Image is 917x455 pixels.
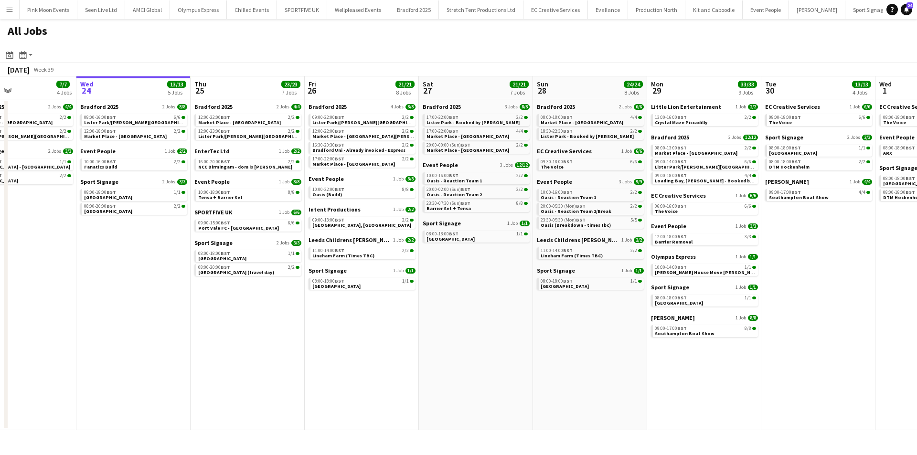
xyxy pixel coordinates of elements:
[789,0,845,19] button: [PERSON_NAME]
[277,0,327,19] button: SPORTFIVE UK
[588,0,628,19] button: Evallance
[523,0,588,19] button: EC Creative Services
[743,0,789,19] button: Event People
[327,0,389,19] button: Wellpleased Events
[389,0,439,19] button: Bradford 2025
[20,0,77,19] button: Pink Moon Events
[906,2,913,9] span: 24
[125,0,170,19] button: AMCI Global
[170,0,227,19] button: Olympus Express
[845,0,894,19] button: Sport Signage
[32,66,55,73] span: Week 39
[8,65,30,74] div: [DATE]
[901,4,912,15] a: 24
[77,0,125,19] button: Seen Live Ltd
[227,0,277,19] button: Chilled Events
[628,0,685,19] button: Production North
[685,0,743,19] button: Kit and Caboodle
[439,0,523,19] button: Stretch Tent Productions Ltd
